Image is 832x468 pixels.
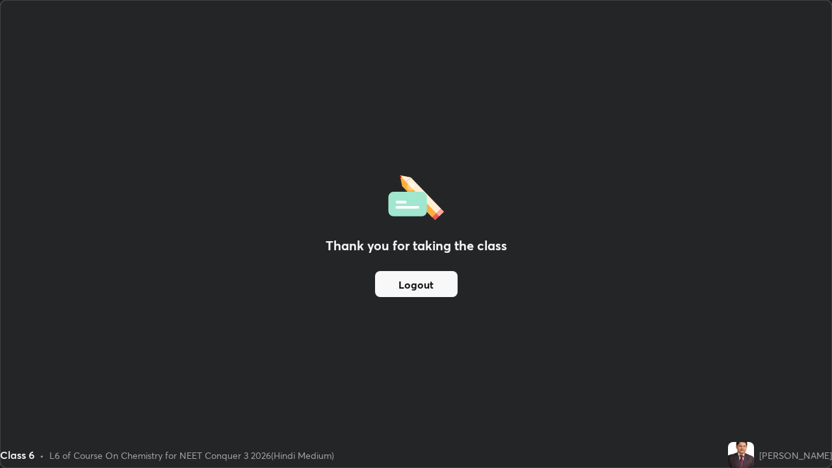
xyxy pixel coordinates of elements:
button: Logout [375,271,458,297]
img: 682439f971974016be8beade0d312caf.jpg [728,442,754,468]
img: offlineFeedback.1438e8b3.svg [388,171,444,220]
h2: Thank you for taking the class [326,236,507,255]
div: [PERSON_NAME] [759,448,832,462]
div: • [40,448,44,462]
div: L6 of Course On Chemistry for NEET Conquer 3 2026(Hindi Medium) [49,448,334,462]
